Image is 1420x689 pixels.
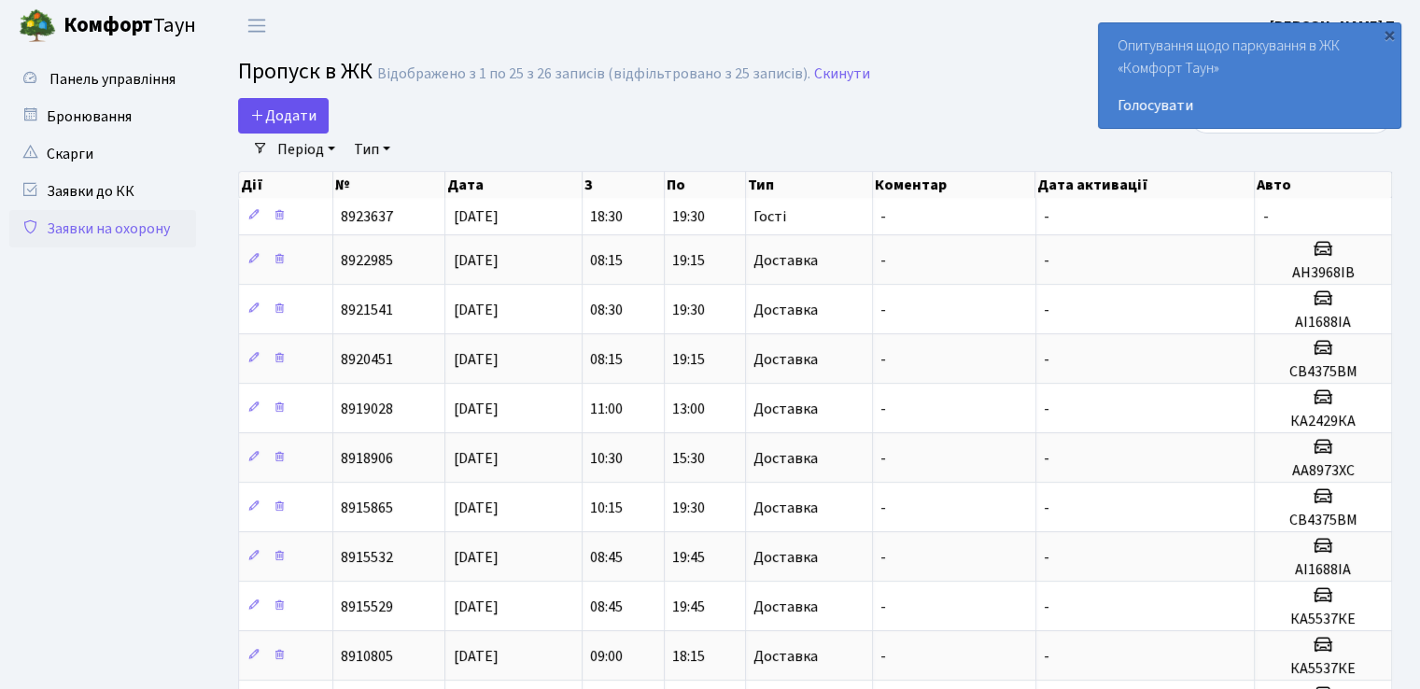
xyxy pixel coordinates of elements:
[250,105,316,126] span: Додати
[880,597,886,617] span: -
[583,172,664,198] th: З
[753,649,818,664] span: Доставка
[880,349,886,370] span: -
[1262,512,1384,529] h5: СВ4375ВМ
[63,10,196,42] span: Таун
[341,646,393,667] span: 8910805
[590,300,623,320] span: 08:30
[1044,250,1049,271] span: -
[453,597,498,617] span: [DATE]
[341,206,393,227] span: 8923637
[880,498,886,518] span: -
[453,349,498,370] span: [DATE]
[453,206,498,227] span: [DATE]
[346,134,398,165] a: Тип
[814,65,870,83] a: Скинути
[1044,597,1049,617] span: -
[341,498,393,518] span: 8915865
[753,302,818,317] span: Доставка
[453,300,498,320] span: [DATE]
[746,172,873,198] th: Тип
[49,69,176,90] span: Панель управління
[1255,172,1392,198] th: Авто
[341,547,393,568] span: 8915532
[753,550,818,565] span: Доставка
[239,172,333,198] th: Дії
[453,448,498,469] span: [DATE]
[453,646,498,667] span: [DATE]
[453,498,498,518] span: [DATE]
[880,399,886,419] span: -
[1099,23,1400,128] div: Опитування щодо паркування в ЖК «Комфорт Таун»
[341,399,393,419] span: 8919028
[590,399,623,419] span: 11:00
[590,448,623,469] span: 10:30
[590,349,623,370] span: 08:15
[672,250,705,271] span: 19:15
[341,349,393,370] span: 8920451
[672,206,705,227] span: 19:30
[672,646,705,667] span: 18:15
[453,250,498,271] span: [DATE]
[672,399,705,419] span: 13:00
[1118,94,1382,117] a: Голосувати
[1262,561,1384,579] h5: АІ1688ІА
[238,55,373,88] span: Пропуск в ЖК
[1262,660,1384,678] h5: КА5537КЕ
[672,300,705,320] span: 19:30
[1044,399,1049,419] span: -
[753,401,818,416] span: Доставка
[1035,172,1255,198] th: Дата активації
[672,597,705,617] span: 19:45
[445,172,583,198] th: Дата
[753,352,818,367] span: Доставка
[1262,462,1384,480] h5: АА8973ХС
[270,134,343,165] a: Період
[233,10,280,41] button: Переключити навігацію
[880,646,886,667] span: -
[590,547,623,568] span: 08:45
[9,173,196,210] a: Заявки до КК
[1262,611,1384,628] h5: КА5537КЕ
[1262,206,1268,227] span: -
[333,172,445,198] th: №
[341,448,393,469] span: 8918906
[753,599,818,614] span: Доставка
[1044,646,1049,667] span: -
[1270,16,1398,36] b: [PERSON_NAME] Т.
[63,10,153,40] b: Комфорт
[672,448,705,469] span: 15:30
[753,451,818,466] span: Доставка
[880,547,886,568] span: -
[880,448,886,469] span: -
[1262,363,1384,381] h5: СВ4375ВМ
[1262,314,1384,331] h5: АІ1688ІА
[1044,498,1049,518] span: -
[753,253,818,268] span: Доставка
[590,206,623,227] span: 18:30
[880,250,886,271] span: -
[9,61,196,98] a: Панель управління
[590,498,623,518] span: 10:15
[1270,15,1398,37] a: [PERSON_NAME] Т.
[880,300,886,320] span: -
[9,98,196,135] a: Бронювання
[873,172,1035,198] th: Коментар
[9,135,196,173] a: Скарги
[1044,206,1049,227] span: -
[1044,448,1049,469] span: -
[1262,413,1384,430] h5: КА2429КА
[590,646,623,667] span: 09:00
[1044,547,1049,568] span: -
[453,547,498,568] span: [DATE]
[377,65,810,83] div: Відображено з 1 по 25 з 26 записів (відфільтровано з 25 записів).
[880,206,886,227] span: -
[1044,300,1049,320] span: -
[590,597,623,617] span: 08:45
[753,209,786,224] span: Гості
[665,172,746,198] th: По
[1044,349,1049,370] span: -
[672,498,705,518] span: 19:30
[453,399,498,419] span: [DATE]
[19,7,56,45] img: logo.png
